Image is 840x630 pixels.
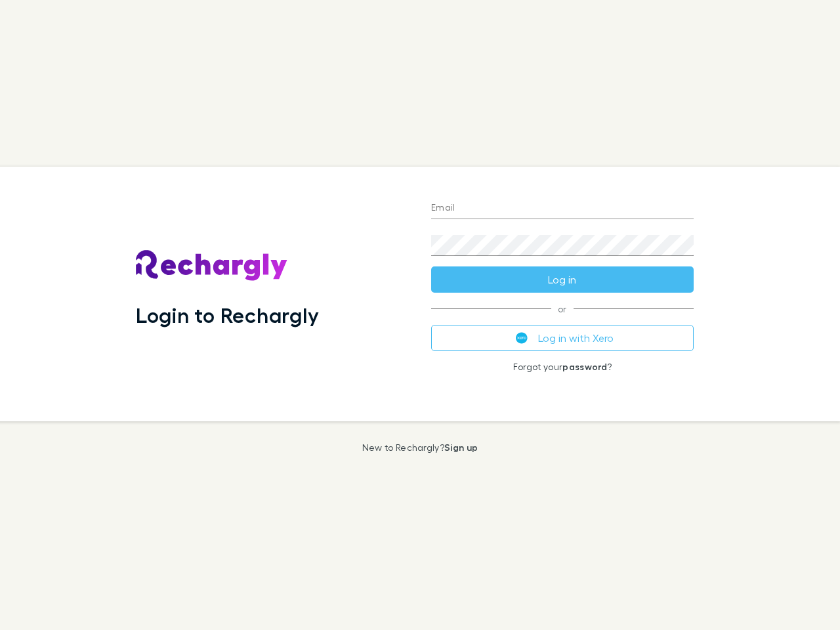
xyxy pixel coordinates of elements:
button: Log in with Xero [431,325,694,351]
p: Forgot your ? [431,362,694,372]
h1: Login to Rechargly [136,303,319,327]
button: Log in [431,266,694,293]
p: New to Rechargly? [362,442,478,453]
img: Rechargly's Logo [136,250,288,282]
a: Sign up [444,442,478,453]
img: Xero's logo [516,332,528,344]
a: password [562,361,607,372]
